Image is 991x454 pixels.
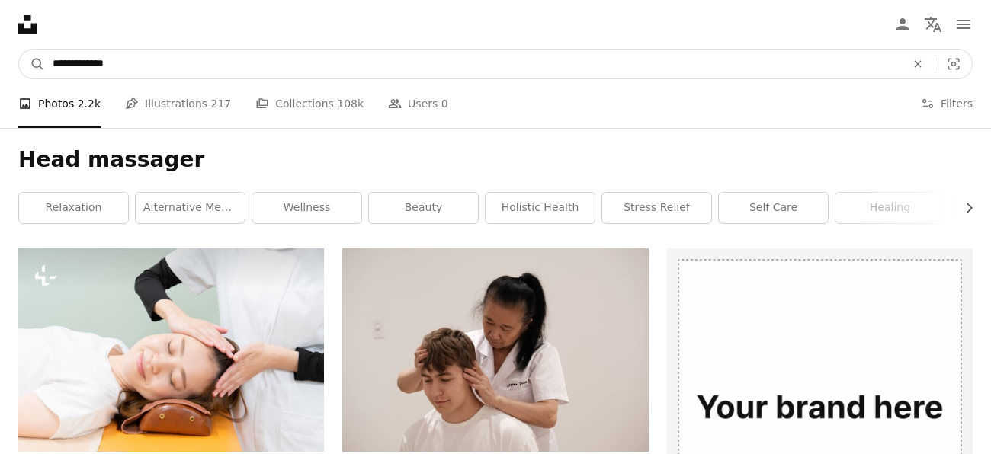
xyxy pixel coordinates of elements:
span: 0 [441,95,448,112]
form: Find visuals sitewide [18,49,973,79]
a: A man getting his hair cut by a woman [342,343,648,356]
span: 217 [211,95,232,112]
button: Clear [901,50,935,78]
a: relaxation [19,193,128,223]
a: wellness [252,193,361,223]
a: Collections 108k [255,79,364,128]
a: self care [719,193,828,223]
button: scroll list to the right [955,193,973,223]
a: Log in / Sign up [887,9,918,40]
button: Visual search [935,50,972,78]
a: beauty [369,193,478,223]
img: A man getting his hair cut by a woman [342,248,648,452]
button: Search Unsplash [19,50,45,78]
a: Asian female practitioner massaging the head and face of female patient [18,343,324,356]
button: Filters [921,79,973,128]
a: Illustrations 217 [125,79,231,128]
a: Home — Unsplash [18,15,37,34]
a: healing [835,193,944,223]
a: Users 0 [388,79,448,128]
span: 108k [337,95,364,112]
button: Language [918,9,948,40]
a: holistic health [486,193,595,223]
img: Asian female practitioner massaging the head and face of female patient [18,248,324,452]
button: Menu [948,9,979,40]
a: alternative medicine [136,193,245,223]
a: stress relief [602,193,711,223]
h1: Head massager [18,146,973,174]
